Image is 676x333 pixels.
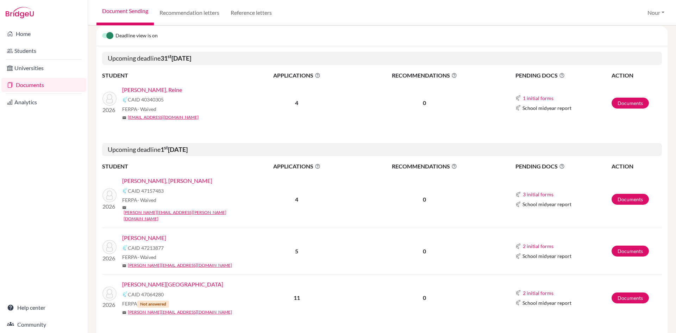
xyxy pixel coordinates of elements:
[137,301,169,308] span: Not answered
[137,254,156,260] span: - Waived
[1,95,86,109] a: Analytics
[515,253,521,259] img: Common App logo
[128,309,232,315] a: [PERSON_NAME][EMAIL_ADDRESS][DOMAIN_NAME]
[522,299,571,307] span: School midyear report
[515,192,521,197] img: Common App logo
[6,7,34,18] img: Bridge-U
[515,290,521,296] img: Common App logo
[122,300,169,308] span: FERPA
[102,71,243,80] th: STUDENT
[612,246,649,257] a: Documents
[1,317,86,332] a: Community
[122,97,128,103] img: Common App logo
[161,146,188,153] b: 1 [DATE]
[1,78,86,92] a: Documents
[611,162,662,171] th: ACTION
[522,104,571,112] span: School midyear report
[122,116,126,120] span: mail
[122,205,126,210] span: mail
[102,202,117,211] p: 2026
[122,234,166,242] a: [PERSON_NAME]
[115,32,158,40] span: Deadline view is on
[128,114,199,121] a: [EMAIL_ADDRESS][DOMAIN_NAME]
[128,244,164,252] span: CAID 47213877
[102,254,117,263] p: 2026
[351,247,498,255] p: 0
[161,54,191,62] b: 31 [DATE]
[1,301,86,315] a: Help center
[612,98,649,109] a: Documents
[102,188,117,202] img: Ahmed, Rahman
[522,252,571,260] span: School midyear report
[128,262,232,269] a: [PERSON_NAME][EMAIL_ADDRESS][DOMAIN_NAME]
[102,92,117,106] img: Al Habbal, Reine
[1,27,86,41] a: Home
[294,294,300,301] b: 11
[102,106,117,114] p: 2026
[122,188,128,193] img: Common App logo
[351,99,498,107] p: 0
[122,196,156,204] span: FERPA
[122,105,156,113] span: FERPA
[522,190,554,198] button: 3 initial forms
[295,196,298,203] b: 4
[612,194,649,205] a: Documents
[515,243,521,249] img: Common App logo
[102,143,662,156] h5: Upcoming deadline
[612,292,649,303] a: Documents
[522,242,554,250] button: 2 initial forms
[611,71,662,80] th: ACTION
[122,253,156,261] span: FERPA
[122,245,128,251] img: Common App logo
[128,187,164,195] span: CAID 47157483
[122,291,128,297] img: Common App logo
[128,291,164,298] span: CAID 47064280
[102,162,243,171] th: STUDENT
[122,177,212,185] a: [PERSON_NAME], [PERSON_NAME]
[164,145,168,150] sup: st
[1,61,86,75] a: Universities
[515,300,521,306] img: Common App logo
[522,201,571,208] span: School midyear report
[351,162,498,171] span: RECOMMENDATIONS
[515,202,521,207] img: Common App logo
[122,264,126,268] span: mail
[102,301,117,309] p: 2026
[102,286,117,301] img: Zidan, Dalia
[351,294,498,302] p: 0
[1,44,86,58] a: Students
[102,240,117,254] img: Otabashi, Lamar
[295,99,298,106] b: 4
[128,96,164,103] span: CAID 40340305
[137,197,156,203] span: - Waived
[137,106,156,112] span: - Waived
[515,71,611,80] span: PENDING DOCS
[124,209,248,222] a: [PERSON_NAME][EMAIL_ADDRESS][PERSON_NAME][DOMAIN_NAME]
[515,105,521,111] img: Common App logo
[644,6,668,19] button: Nour
[102,52,662,65] h5: Upcoming deadline
[351,71,498,80] span: RECOMMENDATIONS
[295,248,298,254] b: 5
[243,162,350,171] span: APPLICATIONS
[122,86,182,94] a: [PERSON_NAME], Reine
[522,289,554,297] button: 2 initial forms
[515,162,611,171] span: PENDING DOCS
[522,94,554,102] button: 1 initial forms
[243,71,350,80] span: APPLICATIONS
[168,54,171,59] sup: st
[122,310,126,315] span: mail
[122,280,223,289] a: [PERSON_NAME][GEOGRAPHIC_DATA]
[351,195,498,204] p: 0
[515,95,521,101] img: Common App logo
